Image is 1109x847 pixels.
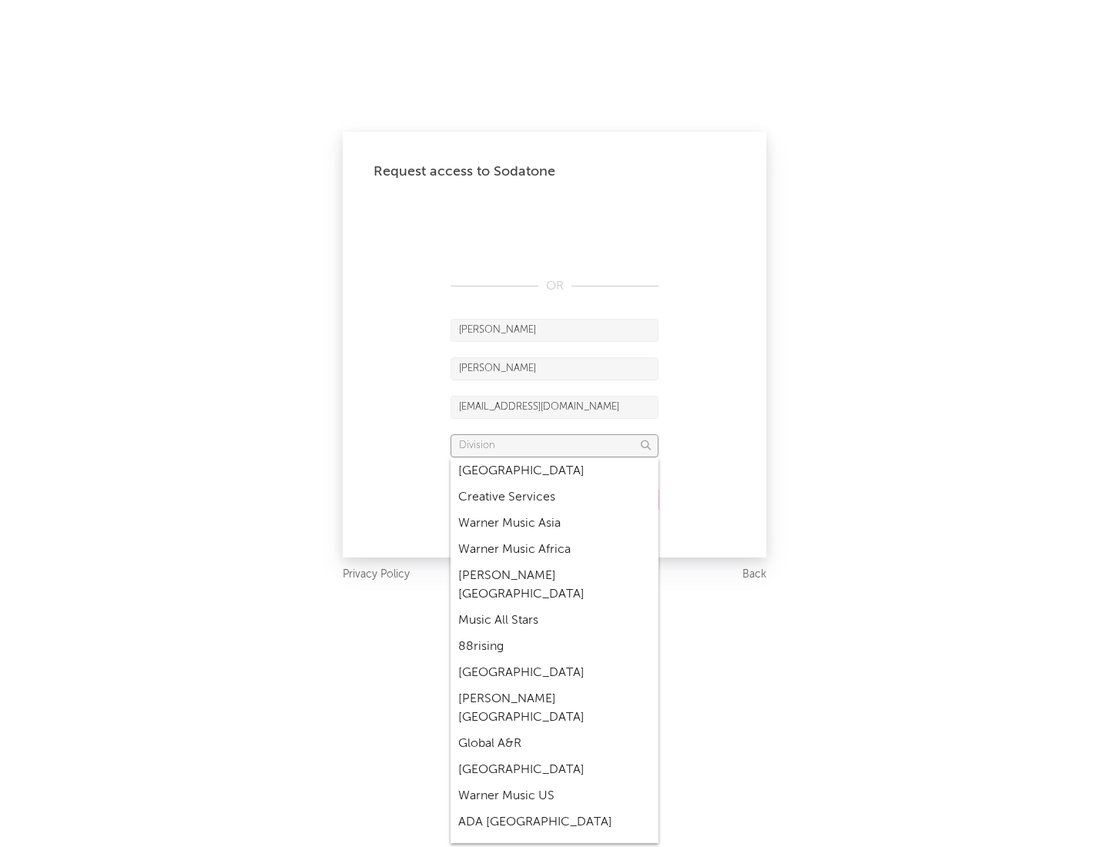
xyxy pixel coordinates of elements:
[451,563,658,608] div: [PERSON_NAME] [GEOGRAPHIC_DATA]
[343,565,410,584] a: Privacy Policy
[451,634,658,660] div: 88rising
[451,757,658,783] div: [GEOGRAPHIC_DATA]
[451,537,658,563] div: Warner Music Africa
[451,396,658,419] input: Email
[451,357,658,380] input: Last Name
[451,277,658,296] div: OR
[451,783,658,809] div: Warner Music US
[451,608,658,634] div: Music All Stars
[451,484,658,511] div: Creative Services
[451,511,658,537] div: Warner Music Asia
[742,565,766,584] a: Back
[451,434,658,457] input: Division
[451,731,658,757] div: Global A&R
[451,809,658,835] div: ADA [GEOGRAPHIC_DATA]
[451,458,658,484] div: [GEOGRAPHIC_DATA]
[451,686,658,731] div: [PERSON_NAME] [GEOGRAPHIC_DATA]
[374,162,735,181] div: Request access to Sodatone
[451,319,658,342] input: First Name
[451,660,658,686] div: [GEOGRAPHIC_DATA]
